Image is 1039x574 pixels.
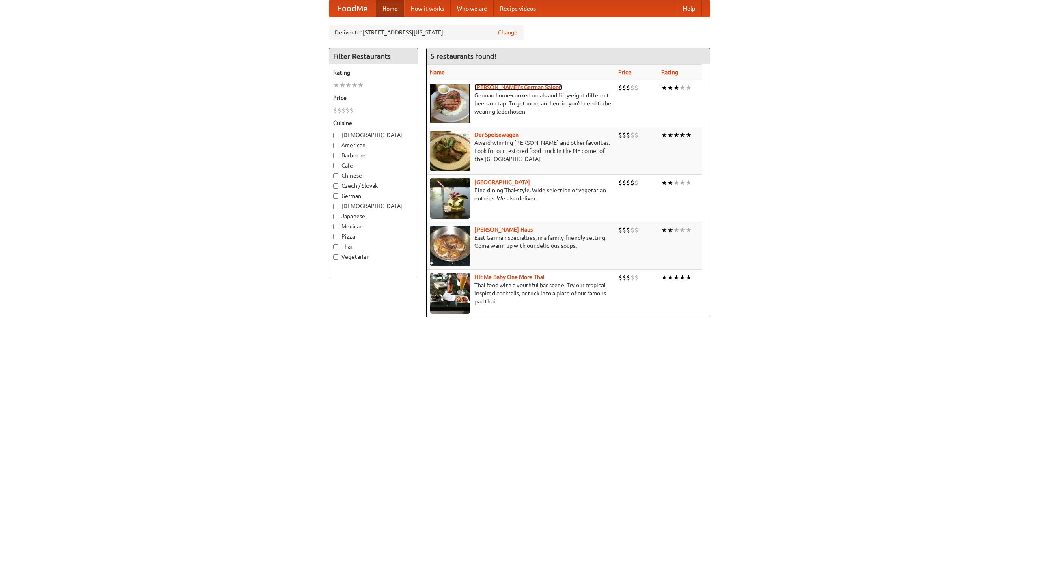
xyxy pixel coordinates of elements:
p: Award-winning [PERSON_NAME] and other favorites. Look for our restored food truck in the NE corne... [430,139,612,163]
li: ★ [685,273,692,282]
input: [DEMOGRAPHIC_DATA] [333,204,338,209]
li: ★ [685,83,692,92]
li: $ [341,106,345,115]
li: $ [626,178,630,187]
input: Mexican [333,224,338,229]
li: ★ [667,273,673,282]
li: $ [622,178,626,187]
li: ★ [673,273,679,282]
li: $ [345,106,349,115]
input: Vegetarian [333,254,338,260]
li: ★ [673,226,679,234]
label: Czech / Slovak [333,182,414,190]
img: kohlhaus.jpg [430,226,470,266]
a: [PERSON_NAME]'s German Saloon [474,84,562,90]
li: $ [622,131,626,140]
h4: Filter Restaurants [329,48,418,64]
li: ★ [667,178,673,187]
li: $ [634,226,638,234]
li: $ [618,178,622,187]
li: ★ [679,273,685,282]
a: Rating [661,69,678,75]
label: Chinese [333,172,414,180]
li: ★ [661,273,667,282]
li: ★ [339,81,345,90]
li: ★ [351,81,358,90]
a: [GEOGRAPHIC_DATA] [474,179,530,185]
li: ★ [673,83,679,92]
input: American [333,143,338,148]
a: Help [677,0,702,17]
p: East German specialties, in a family-friendly setting. Come warm up with our delicious soups. [430,234,612,250]
li: ★ [685,131,692,140]
input: Barbecue [333,153,338,158]
h5: Rating [333,69,414,77]
li: $ [630,273,634,282]
li: $ [634,178,638,187]
li: ★ [661,226,667,234]
a: Der Speisewagen [474,131,519,138]
p: Fine dining Thai-style. Wide selection of vegetarian entrées. We also deliver. [430,186,612,202]
li: $ [622,226,626,234]
li: ★ [685,226,692,234]
li: ★ [345,81,351,90]
li: $ [618,131,622,140]
li: $ [618,273,622,282]
li: $ [630,178,634,187]
a: Hit Me Baby One More Thai [474,274,545,280]
a: Recipe videos [494,0,542,17]
li: ★ [667,83,673,92]
li: ★ [679,131,685,140]
label: Cafe [333,161,414,170]
li: $ [630,226,634,234]
input: [DEMOGRAPHIC_DATA] [333,133,338,138]
a: Who we are [451,0,494,17]
label: American [333,141,414,149]
li: ★ [661,131,667,140]
li: $ [634,83,638,92]
input: Pizza [333,234,338,239]
ng-pluralize: 5 restaurants found! [431,52,496,60]
li: $ [634,131,638,140]
label: Mexican [333,222,414,230]
input: German [333,193,338,199]
label: [DEMOGRAPHIC_DATA] [333,131,414,139]
li: ★ [667,131,673,140]
h5: Cuisine [333,119,414,127]
input: Cafe [333,163,338,168]
label: German [333,192,414,200]
li: ★ [667,226,673,234]
label: Japanese [333,212,414,220]
li: $ [622,83,626,92]
li: $ [618,226,622,234]
li: ★ [673,131,679,140]
li: $ [618,83,622,92]
label: Barbecue [333,151,414,159]
a: How it works [404,0,451,17]
a: Home [376,0,404,17]
label: [DEMOGRAPHIC_DATA] [333,202,414,210]
img: esthers.jpg [430,83,470,124]
a: FoodMe [329,0,376,17]
p: German home-cooked meals and fifty-eight different beers on tap. To get more authentic, you'd nee... [430,91,612,116]
li: $ [626,226,630,234]
a: Price [618,69,632,75]
li: ★ [358,81,364,90]
img: satay.jpg [430,178,470,219]
li: $ [634,273,638,282]
li: ★ [661,178,667,187]
li: ★ [679,83,685,92]
a: [PERSON_NAME] Haus [474,226,533,233]
li: $ [349,106,354,115]
li: $ [630,83,634,92]
li: ★ [333,81,339,90]
input: Chinese [333,173,338,178]
a: Change [498,28,517,37]
input: Japanese [333,214,338,219]
img: speisewagen.jpg [430,131,470,171]
li: $ [337,106,341,115]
